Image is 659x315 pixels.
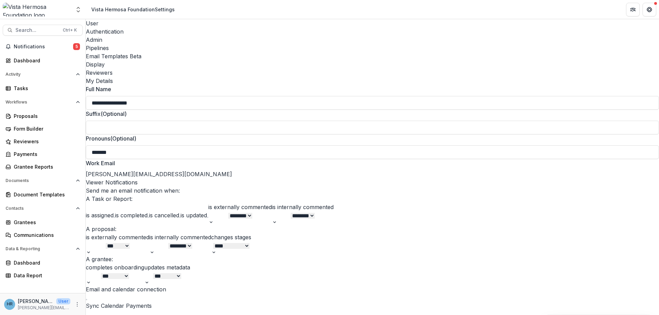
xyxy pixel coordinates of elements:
div: Data Report [14,272,77,279]
span: Pronouns [86,135,110,142]
span: (Optional) [110,135,136,142]
a: Admin [86,36,659,44]
a: Communications [3,229,83,241]
label: updates metadata [144,264,190,271]
span: Documents [5,178,73,183]
nav: breadcrumb [89,4,177,14]
h2: My Details [86,77,659,85]
h3: A proposal: [86,225,659,233]
label: is cancelled [149,212,179,219]
a: Dashboard [3,55,83,66]
button: Get Help [643,3,656,16]
div: Proposals [14,112,77,120]
label: completes onboarding [86,264,144,271]
a: Dashboard [3,257,83,268]
label: is externally commented [208,204,272,210]
button: More [73,300,81,308]
label: is externally commented [86,234,149,241]
a: Data Report [3,270,83,281]
div: Vista Hermosa Foundation Settings [91,6,175,13]
span: Suffix [86,110,101,117]
span: Beta [130,53,141,60]
a: Reviewers [86,69,659,77]
div: Payments [14,150,77,158]
div: Dashboard [14,57,77,64]
a: Display [86,60,659,69]
a: Email Templates Beta [86,52,659,60]
span: Contacts [5,206,73,211]
span: Full Name [86,86,111,93]
img: Vista Hermosa Foundation logo [3,3,71,16]
a: Tasks [3,83,83,94]
a: Grantee Reports [3,161,83,172]
button: Open Workflows [3,97,83,108]
div: [PERSON_NAME][EMAIL_ADDRESS][DOMAIN_NAME] [86,159,659,178]
button: Partners [626,3,640,16]
a: Form Builder [3,123,83,134]
p: [PERSON_NAME][EMAIL_ADDRESS][DOMAIN_NAME] [18,305,70,311]
div: Ctrl + K [61,26,78,34]
a: Pipelines [86,44,659,52]
label: is internally commented [272,204,334,210]
div: Communications [14,231,77,239]
label: is updated [181,212,207,219]
button: Search... [3,25,83,36]
label: changes stages [211,234,251,241]
a: Proposals [3,110,83,122]
span: Data & Reporting [5,246,73,251]
div: Tasks [14,85,77,92]
div: Form Builder [14,125,77,132]
button: Notifications5 [3,41,83,52]
a: Authentication [86,27,659,36]
span: (Optional) [101,110,127,117]
h3: A Task or Report: [86,195,659,203]
div: Document Templates [14,191,77,198]
button: Open Documents [3,175,83,186]
span: Search... [15,27,59,33]
div: Reviewers [14,138,77,145]
p: User [56,298,70,304]
button: Open Data & Reporting [3,243,83,254]
p: Sync Calendar Payments [86,302,659,310]
a: Grantees [3,217,83,228]
a: Document Templates [3,189,83,200]
label: is internally commented [149,234,211,241]
button: Open Activity [3,69,83,80]
label: is assigned [86,212,114,219]
h2: Email and calendar connection [86,285,659,293]
label: is completed [115,212,148,219]
div: Grantees [14,219,77,226]
p: [PERSON_NAME] [18,298,54,305]
span: Work Email [86,160,115,167]
div: Grantee Reports [14,163,77,170]
h3: A grantee: [86,255,659,263]
h2: Viewer Notifications [86,178,659,186]
span: Send me an email notification when: [86,187,180,194]
div: Hannah Roosendaal [7,302,13,306]
span: Workflows [5,100,73,105]
a: User [86,19,659,27]
span: Activity [5,72,73,77]
button: Open Contacts [3,203,83,214]
div: Email Templates [86,52,659,60]
span: 5 [73,43,80,50]
a: Reviewers [3,136,83,147]
button: Open entity switcher [73,3,83,16]
div: Dashboard [14,259,77,266]
a: Payments [3,148,83,160]
span: Notifications [14,44,73,50]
